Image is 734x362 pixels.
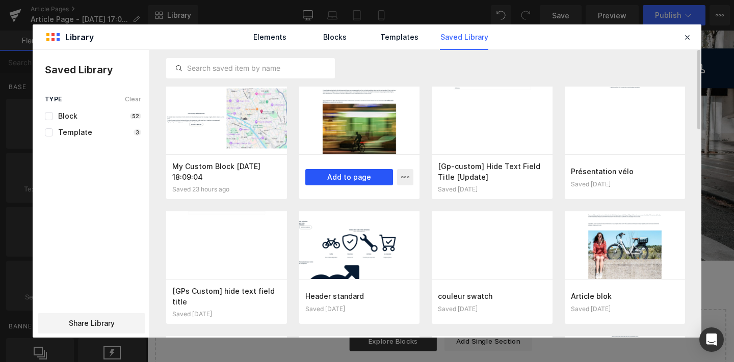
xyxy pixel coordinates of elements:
h3: Article blok [571,291,679,301]
span: Clear [125,96,141,103]
a: Les vélos [130,36,169,46]
span: Type [45,96,62,103]
a: Saved Library [440,24,488,50]
div: Saved 23 hours ago [172,186,281,193]
a: Revendeurs [187,36,237,46]
img: Shiftbikes [15,18,117,63]
input: Search saved item by name [167,62,334,74]
div: 07 82 71 18 37 [471,39,533,49]
a: Add Single Section [312,317,404,337]
p: 52 [130,113,141,119]
a: Entreprise [317,31,392,50]
p: 3 [134,129,141,135]
span: Block [53,112,77,120]
span: Share Library [69,318,115,328]
a: Elements [246,24,294,50]
button: Add to page [305,169,394,185]
span: Template [53,128,92,136]
h3: Header standard [305,291,414,301]
div: Saved [DATE] [571,305,679,313]
div: Saved [DATE] [438,305,546,313]
h3: couleur swatch [438,291,546,301]
a: Templates [375,24,424,50]
h3: [GPs Custom] hide text field title [172,286,281,307]
h3: [Gp-custom] Hide Text Field Title [Update] [438,161,546,182]
div: Saved [DATE] [305,305,414,313]
div: Saved [DATE] [438,186,546,193]
div: Saved [DATE] [172,311,281,318]
a: Blocks [310,24,359,50]
h3: Présentation vélo [571,166,679,177]
p: Saved Library [45,62,149,77]
a: Les services [252,36,304,46]
div: Saved [DATE] [571,181,679,188]
h3: My Custom Block [DATE] 18:09:04 [172,161,281,182]
a: Essayer [399,31,465,50]
a: Explore Blocks [213,317,304,337]
div: Open Intercom Messenger [699,327,724,352]
div: Contactez nous [468,29,539,39]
